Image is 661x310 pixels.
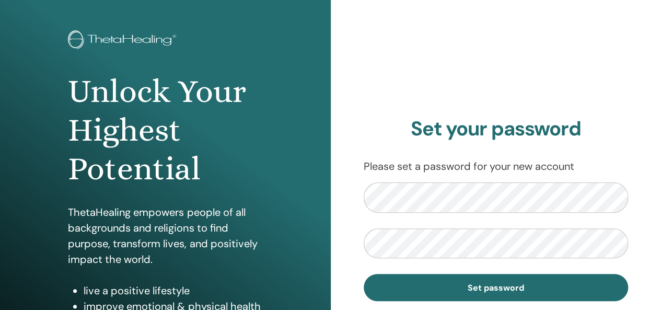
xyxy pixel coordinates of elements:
p: Please set a password for your new account [364,158,629,174]
p: ThetaHealing empowers people of all backgrounds and religions to find purpose, transform lives, a... [68,204,262,267]
span: Set password [468,282,524,293]
h1: Unlock Your Highest Potential [68,72,262,189]
button: Set password [364,274,629,301]
h2: Set your password [364,117,629,141]
li: live a positive lifestyle [84,283,262,298]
